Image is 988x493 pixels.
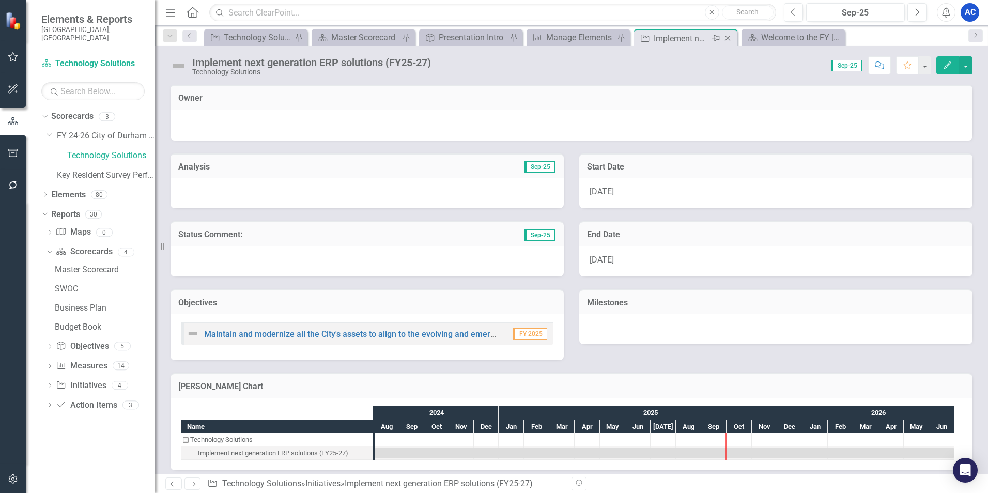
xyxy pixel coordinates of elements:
h3: Status Comment: [178,230,431,239]
div: Technology Solutions [190,433,253,446]
h3: Owner [178,94,965,103]
h3: End Date [587,230,965,239]
span: Search [736,8,759,16]
div: SWOC [55,284,155,294]
img: Not Defined [187,328,199,340]
span: Sep-25 [524,229,555,241]
a: Technology Solutions [41,58,145,70]
div: Technology Solutions [192,68,431,76]
div: Oct [727,420,752,434]
div: Dec [474,420,499,434]
img: Not Defined [171,57,187,74]
div: Oct [424,420,449,434]
a: Master Scorecard [52,261,155,278]
span: Elements & Reports [41,13,145,25]
div: 4 [118,248,134,256]
div: Sep [701,420,727,434]
div: Jun [929,420,954,434]
div: Open Intercom Messenger [953,458,978,483]
button: Sep-25 [806,3,905,22]
button: Search [722,5,774,20]
div: Jul [651,420,676,434]
h3: Milestones [587,298,965,307]
div: Sep [399,420,424,434]
a: Objectives [56,341,109,352]
div: Apr [878,420,904,434]
div: Implement next generation ERP solutions (FY25-27) [192,57,431,68]
h3: [PERSON_NAME] Chart [178,382,965,391]
a: SWOC [52,281,155,297]
div: Implement next generation ERP solutions (FY25-27) [181,446,373,460]
a: Master Scorecard [314,31,399,44]
div: Master Scorecard [331,31,399,44]
div: Jan [499,420,524,434]
h3: Objectives [178,298,556,307]
div: Mar [853,420,878,434]
div: 3 [122,400,139,409]
a: Technology Solutions [67,150,155,162]
input: Search ClearPoint... [209,4,776,22]
div: Feb [828,420,853,434]
div: » » [207,478,564,490]
div: 30 [85,210,102,219]
div: May [600,420,625,434]
a: Reports [51,209,80,221]
div: Manage Elements [546,31,614,44]
span: Sep-25 [524,161,555,173]
div: 4 [112,381,128,390]
a: Initiatives [56,380,106,392]
div: 80 [91,190,107,199]
div: 3 [99,112,115,121]
div: Welcome to the FY [DATE]-[DATE] Strategic Plan Landing Page! [761,31,842,44]
div: Task: Start date: 2024-08-01 End date: 2026-06-30 [375,448,954,458]
div: Nov [449,420,474,434]
h3: Analysis [178,162,367,172]
a: Scorecards [51,111,94,122]
div: Apr [575,420,600,434]
a: Measures [56,360,107,372]
a: Elements [51,189,86,201]
div: Nov [752,420,777,434]
span: [DATE] [590,255,614,265]
input: Search Below... [41,82,145,100]
span: [DATE] [590,187,614,196]
div: 0 [96,228,113,237]
div: Technology Solutions Strategic Initiatives [224,31,292,44]
a: Technology Solutions [222,479,301,488]
a: Welcome to the FY [DATE]-[DATE] Strategic Plan Landing Page! [744,31,842,44]
div: 2026 [802,406,954,420]
span: Sep-25 [831,60,862,71]
div: Implement next generation ERP solutions (FY25-27) [198,446,348,460]
div: Business Plan [55,303,155,313]
a: Presentation Intro [422,31,507,44]
div: Task: Start date: 2024-08-01 End date: 2026-06-30 [181,446,373,460]
a: Maintain and modernize all the City's assets to align to the evolving and emerging technologies i... [204,329,712,339]
div: 5 [114,342,131,351]
a: Action Items [56,399,117,411]
div: Sep-25 [810,7,901,19]
a: Scorecards [56,246,112,258]
div: Master Scorecard [55,265,155,274]
div: 2025 [499,406,802,420]
span: FY 2025 [513,328,547,340]
a: Maps [56,226,90,238]
button: AC [961,3,979,22]
div: Feb [524,420,549,434]
a: Manage Elements [529,31,614,44]
div: Aug [676,420,701,434]
h3: Start Date [587,162,965,172]
small: [GEOGRAPHIC_DATA], [GEOGRAPHIC_DATA] [41,25,145,42]
a: Key Resident Survey Performance Scorecard [57,170,155,181]
a: Budget Book [52,319,155,335]
div: 2024 [375,406,499,420]
div: Budget Book [55,322,155,332]
div: Name [181,420,373,433]
div: Implement next generation ERP solutions (FY25-27) [654,32,709,45]
div: Implement next generation ERP solutions (FY25-27) [345,479,533,488]
div: Task: Technology Solutions Start date: 2024-08-01 End date: 2024-08-02 [181,433,373,446]
img: ClearPoint Strategy [5,12,23,30]
div: Technology Solutions [181,433,373,446]
div: 14 [113,362,129,371]
div: Aug [375,420,399,434]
